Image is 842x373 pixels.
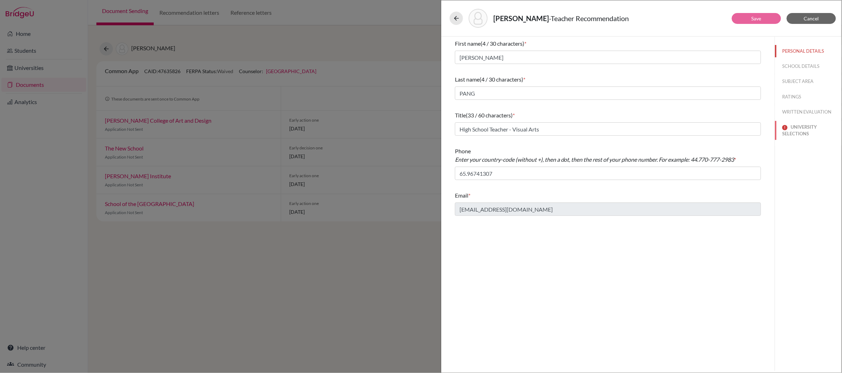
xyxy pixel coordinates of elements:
[455,148,734,163] span: Phone
[775,121,842,140] button: UNIVERSITY SELECTIONS
[481,40,524,47] span: (4 / 30 characters)
[466,112,513,118] span: (33 / 60 characters)
[455,76,480,83] span: Last name
[455,40,481,47] span: First name
[775,91,842,103] button: RATINGS
[493,14,549,22] strong: [PERSON_NAME]
[775,106,842,118] button: WRITTEN EVALUATION
[775,60,842,72] button: SCHOOL DETAILS
[455,112,466,118] span: Title
[455,156,734,163] i: Enter your country-code (without +), then a dot, then the rest of your phone number. For example:...
[775,75,842,88] button: SUBJECT AREA
[782,125,788,130] img: error-544570611efd0a2d1de9.svg
[480,76,523,83] span: (4 / 30 characters)
[549,14,629,22] span: - Teacher Recommendation
[775,45,842,57] button: PERSONAL DETAILS
[455,192,468,199] span: Email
